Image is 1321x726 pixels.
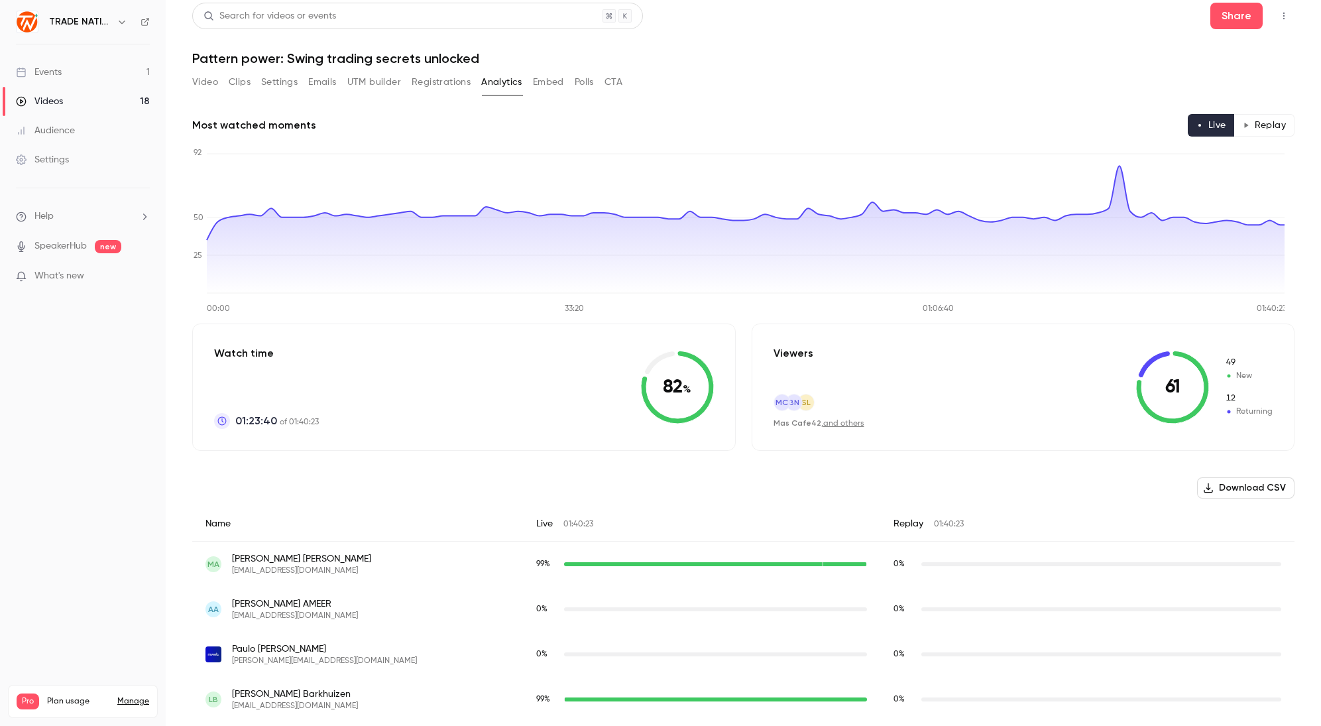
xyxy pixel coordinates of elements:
span: New [1225,370,1273,382]
div: ahmedameer5594@gmail.com [192,587,1294,632]
span: AA [208,603,219,615]
button: Share [1210,3,1263,29]
tspan: 01:40:23 [1257,305,1287,313]
div: Settings [16,153,69,166]
tspan: 92 [194,149,201,157]
div: Replay [880,507,1294,542]
span: Returning [1225,406,1273,418]
span: Pro [17,694,39,709]
span: Replay watch time [893,558,915,570]
span: new [95,240,121,253]
li: help-dropdown-opener [16,210,150,223]
span: 0 % [893,696,905,703]
p: Watch time [214,345,319,361]
span: [PERSON_NAME] Barkhuizen [232,688,358,701]
tspan: 00:00 [207,305,230,313]
span: Live watch time [536,694,557,705]
button: Live [1188,114,1235,137]
span: Live watch time [536,648,557,660]
span: [PERSON_NAME][EMAIL_ADDRESS][DOMAIN_NAME] [232,656,417,666]
span: [PERSON_NAME] [PERSON_NAME] [232,552,371,566]
span: 0 % [893,560,905,568]
button: Clips [229,72,251,93]
button: CTA [604,72,622,93]
button: Polls [575,72,594,93]
span: 0 % [893,605,905,613]
h1: Pattern power: Swing trading secrets unlocked [192,50,1294,66]
div: Search for videos or events [203,9,336,23]
span: Mas Cafe42 [774,418,821,428]
div: Events [16,66,62,79]
button: Settings [261,72,298,93]
img: TRADE NATION [17,11,38,32]
span: Replay watch time [893,694,915,705]
p: of 01:40:23 [235,413,319,429]
span: 99 % [536,560,550,568]
a: Manage [117,696,149,707]
span: [EMAIL_ADDRESS][DOMAIN_NAME] [232,611,358,621]
span: Paulo [PERSON_NAME] [232,642,417,656]
h2: Most watched moments [192,117,316,133]
a: SpeakerHub [34,239,87,253]
span: New [1225,357,1273,369]
span: 0 % [536,650,547,658]
span: 0 % [893,650,905,658]
span: Live watch time [536,558,557,570]
span: Help [34,210,54,223]
span: 01:40:23 [563,520,593,528]
div: Audience [16,124,75,137]
h6: TRADE NATION [49,15,111,29]
p: Viewers [774,345,813,361]
span: [EMAIL_ADDRESS][DOMAIN_NAME] [232,566,371,576]
span: BN [789,396,799,408]
span: Returning [1225,393,1273,404]
button: Video [192,72,218,93]
button: Analytics [481,72,522,93]
span: MA [207,558,219,570]
div: Live [523,507,880,542]
div: Videos [16,95,63,108]
div: lynette8212@gmail.com [192,677,1294,722]
div: p.azevedo@mweb.co.za [192,632,1294,677]
span: What's new [34,269,84,283]
div: , [774,418,864,429]
span: Live watch time [536,603,557,615]
span: 01:23:40 [235,413,277,429]
button: Top Bar Actions [1273,5,1294,27]
tspan: 25 [194,252,202,260]
span: Replay watch time [893,648,915,660]
span: MC [775,396,788,408]
button: Download CSV [1197,477,1294,499]
tspan: 50 [194,214,203,222]
span: 99 % [536,696,550,703]
div: Name [192,507,523,542]
button: Registrations [412,72,471,93]
button: Replay [1234,114,1294,137]
button: UTM builder [347,72,401,93]
button: Emails [308,72,336,93]
span: 0 % [536,605,547,613]
button: Embed [533,72,564,93]
a: and others [823,420,864,428]
span: 01:40:23 [934,520,964,528]
span: SL [801,396,811,408]
span: Plan usage [47,696,109,707]
tspan: 33:20 [565,305,584,313]
span: [PERSON_NAME] AMEER [232,597,358,611]
tspan: 01:06:40 [923,305,954,313]
span: Replay watch time [893,603,915,615]
span: [EMAIL_ADDRESS][DOMAIN_NAME] [232,701,358,711]
span: LB [209,694,218,705]
img: mweb.co.za [205,646,221,662]
iframe: Noticeable Trigger [134,271,150,282]
div: mariusalberts11@gmail.com [192,542,1294,587]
